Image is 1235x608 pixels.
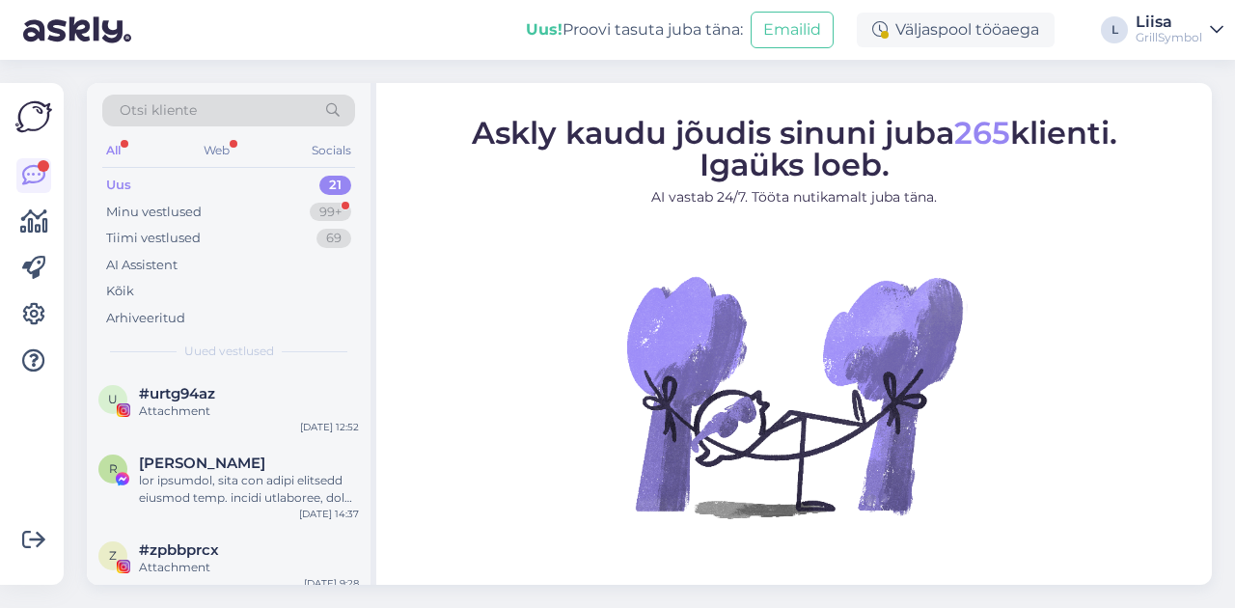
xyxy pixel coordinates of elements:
[526,18,743,41] div: Proovi tasuta juba täna:
[200,138,233,163] div: Web
[106,282,134,301] div: Kõik
[139,385,215,402] span: #urtg94az
[304,576,359,591] div: [DATE] 9:28
[102,138,124,163] div: All
[1136,14,1223,45] a: LiisaGrillSymbol
[139,559,359,576] div: Attachment
[184,343,274,360] span: Uued vestlused
[1101,16,1128,43] div: L
[139,455,265,472] span: Robert Szulc
[857,13,1055,47] div: Väljaspool tööaega
[106,229,201,248] div: Tiimi vestlused
[108,392,118,406] span: u
[139,541,219,559] span: #zpbbprcx
[139,402,359,420] div: Attachment
[106,176,131,195] div: Uus
[472,186,1117,207] p: AI vastab 24/7. Tööta nutikamalt juba täna.
[106,203,202,222] div: Minu vestlused
[109,461,118,476] span: R
[751,12,834,48] button: Emailid
[106,309,185,328] div: Arhiveeritud
[120,100,197,121] span: Otsi kliente
[319,176,351,195] div: 21
[1136,14,1202,30] div: Liisa
[316,229,351,248] div: 69
[300,420,359,434] div: [DATE] 12:52
[109,548,117,563] span: z
[472,113,1117,182] span: Askly kaudu jõudis sinuni juba klienti. Igaüks loeb.
[299,507,359,521] div: [DATE] 14:37
[139,472,359,507] div: lor ipsumdol, sita con adipi elitsedd eiusmod temp. incidi utlaboree, dol magnaa enima minim veni...
[620,222,968,569] img: No Chat active
[1136,30,1202,45] div: GrillSymbol
[106,256,178,275] div: AI Assistent
[308,138,355,163] div: Socials
[526,20,563,39] b: Uus!
[15,98,52,135] img: Askly Logo
[310,203,351,222] div: 99+
[954,113,1010,151] span: 265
